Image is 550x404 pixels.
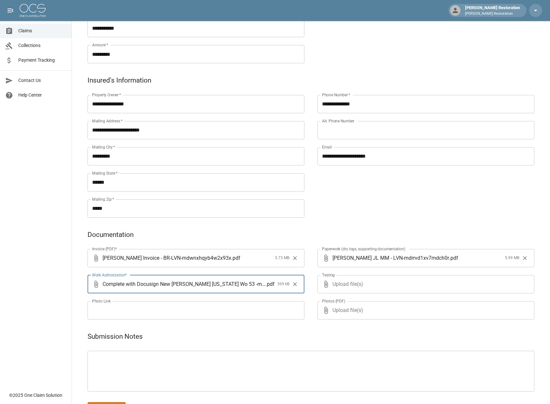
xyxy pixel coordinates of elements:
label: Property Owner [92,92,121,98]
label: Invoice (PDF)* [92,246,117,252]
label: Amount [92,42,108,48]
label: Photo Link [92,298,111,304]
label: Testing [322,272,335,278]
button: Clear [290,253,300,263]
span: . pdf [266,280,275,288]
label: Work Authorization* [92,272,127,278]
span: Payment Tracking [18,57,66,64]
span: Complete with Docusign New [PERSON_NAME] [US_STATE] Wo 53 -me780hxmqyd5q2s4 [103,280,266,288]
span: Contact Us [18,77,66,84]
label: Mailing Zip [92,196,114,202]
label: Email [322,144,332,150]
button: open drawer [4,4,17,17]
div: [PERSON_NAME] Restoration [462,5,523,16]
label: Mailing Address [92,118,122,124]
span: Help Center [18,92,66,99]
img: ocs-logo-white-transparent.png [20,4,46,17]
label: Paperwork (dry logs, supporting documentation) [322,246,405,252]
label: Alt. Phone Number [322,118,354,124]
span: 5.99 MB [505,255,519,261]
span: 369 kB [277,281,289,287]
label: Phone Number [322,92,350,98]
span: . pdf [231,254,240,262]
span: Collections [18,42,66,49]
span: . pdf [449,254,458,262]
span: Upload file(s) [332,301,517,319]
label: Mailing State [92,170,118,176]
span: Upload file(s) [332,275,517,293]
p: [PERSON_NAME] Restoration [465,11,520,17]
label: Mailing City [92,144,115,150]
div: © 2025 One Claim Solution [9,392,62,398]
button: Clear [290,279,300,289]
span: Claims [18,27,66,34]
span: 5.73 MB [275,255,289,261]
span: [PERSON_NAME] Invoice - BR-LVN-mdwnxhqyb4w2x93x [103,254,231,262]
button: Clear [520,253,530,263]
span: [PERSON_NAME] JL MM - LVN-mdrrvd1xv7mdch0r [332,254,449,262]
label: Photos (PDF) [322,298,345,304]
